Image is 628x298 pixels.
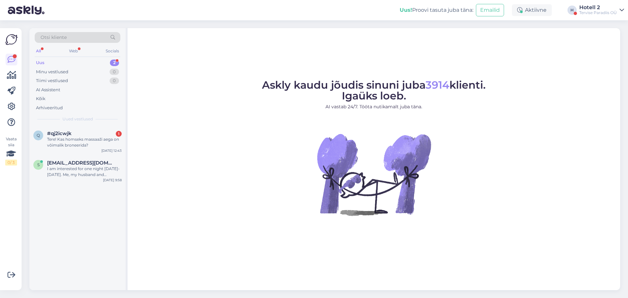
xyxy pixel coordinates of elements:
span: Uued vestlused [62,116,93,122]
div: 0 [110,69,119,75]
div: Uus [36,60,44,66]
div: H [567,6,577,15]
span: sendzele@gmail.com [47,160,115,166]
a: Hotell 2Tervise Paradiis OÜ [579,5,624,15]
div: Minu vestlused [36,69,68,75]
div: Web [68,47,79,55]
div: Proovi tasuta juba täna: [400,6,473,14]
span: q [37,133,40,138]
p: AI vastab 24/7. Tööta nutikamalt juba täna. [262,103,486,110]
span: s [37,162,40,167]
div: Tervise Paradiis OÜ [579,10,617,15]
div: 0 [110,78,119,84]
div: I am interested for one night [DATE]- [DATE]. Me, my husband and daughter (20year) are not intere... [47,166,122,178]
div: AI Assistent [36,87,60,93]
div: 2 [110,60,119,66]
div: All [35,47,42,55]
div: 1 [116,131,122,137]
div: Socials [104,47,120,55]
span: Askly kaudu jõudis sinuni juba klienti. Igaüks loeb. [262,79,486,102]
b: Uus! [400,7,412,13]
div: Aktiivne [512,4,552,16]
button: Emailid [476,4,504,16]
span: Otsi kliente [41,34,67,41]
div: Tiimi vestlused [36,78,68,84]
div: Hotell 2 [579,5,617,10]
div: Vaata siia [5,136,17,166]
div: Arhiveeritud [36,105,63,111]
img: No Chat active [315,115,433,233]
img: Askly Logo [5,33,18,46]
span: #qj2icwjk [47,131,72,136]
div: Tere! Kas homseks massaaži aega on võimalik broneerida? [47,136,122,148]
div: [DATE] 12:43 [101,148,122,153]
div: 0 / 3 [5,160,17,166]
div: [DATE] 9:58 [103,178,122,183]
div: Kõik [36,96,45,102]
span: 3914 [426,79,449,91]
